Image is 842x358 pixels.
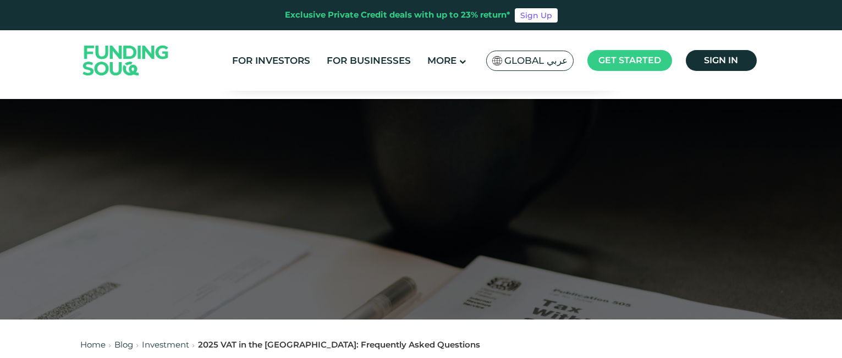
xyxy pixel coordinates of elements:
[504,54,568,67] span: Global عربي
[229,52,313,70] a: For Investors
[427,55,456,66] span: More
[285,9,510,21] div: Exclusive Private Credit deals with up to 23% return*
[686,50,757,71] a: Sign in
[142,339,189,350] a: Investment
[492,56,502,65] img: SA Flag
[72,32,180,88] img: Logo
[114,339,133,350] a: Blog
[704,55,738,65] span: Sign in
[324,52,414,70] a: For Businesses
[80,339,106,350] a: Home
[598,55,661,65] span: Get started
[198,339,480,351] div: 2025 VAT in the [GEOGRAPHIC_DATA]: Frequently Asked Questions
[515,8,558,23] a: Sign Up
